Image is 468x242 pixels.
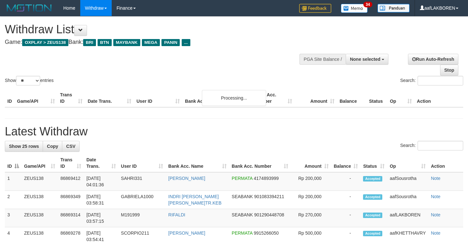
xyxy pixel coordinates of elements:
[118,154,166,172] th: User ID: activate to sort column ascending
[47,144,58,149] span: Copy
[168,212,185,217] a: RIFALDI
[428,154,463,172] th: Action
[408,54,458,65] a: Run Auto-Refresh
[134,89,182,107] th: User ID
[363,2,372,7] span: 34
[350,57,380,62] span: None selected
[166,154,229,172] th: Bank Acc. Name: activate to sort column ascending
[22,154,58,172] th: Game/API: activate to sort column ascending
[168,194,221,206] a: INDRI [PERSON_NAME] [PERSON_NAME]TR.KEB
[5,125,463,138] h1: Latest Withdraw
[254,230,279,236] span: Copy 9915266050 to clipboard
[84,191,118,209] td: [DATE] 03:58:31
[363,176,382,181] span: Accepted
[252,89,294,107] th: Bank Acc. Number
[418,76,463,85] input: Search:
[337,89,367,107] th: Balance
[142,39,160,46] span: MEGA
[16,76,40,85] select: Showentries
[22,172,58,191] td: ZEUS138
[440,65,458,76] a: Stop
[431,176,440,181] a: Note
[5,209,22,227] td: 3
[202,90,266,106] div: Processing...
[387,172,428,191] td: aafSousrotha
[5,154,22,172] th: ID: activate to sort column descending
[22,191,58,209] td: ZEUS138
[291,172,331,191] td: Rp 200,000
[118,172,166,191] td: SAHRI331
[291,209,331,227] td: Rp 270,000
[58,209,84,227] td: 86869314
[58,154,84,172] th: Trans ID: activate to sort column ascending
[168,230,205,236] a: [PERSON_NAME]
[363,213,382,218] span: Accepted
[291,154,331,172] th: Amount: activate to sort column ascending
[431,230,440,236] a: Note
[414,89,463,107] th: Action
[5,89,14,107] th: ID
[66,144,75,149] span: CSV
[182,39,190,46] span: ...
[5,141,43,152] a: Show 25 rows
[400,76,463,85] label: Search:
[331,172,361,191] td: -
[182,89,252,107] th: Bank Acc. Name
[57,89,85,107] th: Trans ID
[58,191,84,209] td: 86869349
[299,54,346,65] div: PGA Site Balance /
[22,209,58,227] td: ZEUS138
[5,191,22,209] td: 2
[387,154,428,172] th: Op: activate to sort column ascending
[360,154,387,172] th: Status: activate to sort column ascending
[331,154,361,172] th: Balance: activate to sort column ascending
[5,3,54,13] img: MOTION_logo.png
[254,212,284,217] span: Copy 901290448708 to clipboard
[346,54,388,65] button: None selected
[363,194,382,200] span: Accepted
[84,209,118,227] td: [DATE] 03:57:15
[232,194,253,199] span: SEABANK
[84,172,118,191] td: [DATE] 04:01:36
[232,176,253,181] span: PERMATA
[5,172,22,191] td: 1
[341,4,368,13] img: Button%20Memo.svg
[331,191,361,209] td: -
[377,4,410,12] img: panduan.png
[83,39,96,46] span: BRI
[5,23,306,36] h1: Withdraw List
[254,194,284,199] span: Copy 901083394211 to clipboard
[5,39,306,45] h4: Game: Bank:
[232,212,253,217] span: SEABANK
[9,144,39,149] span: Show 25 rows
[387,209,428,227] td: aafLAKBOREN
[118,209,166,227] td: M191999
[363,231,382,236] span: Accepted
[118,191,166,209] td: GABRIELA1000
[295,89,337,107] th: Amount
[5,76,54,85] label: Show entries
[113,39,140,46] span: MAYBANK
[299,4,331,13] img: Feedback.jpg
[62,141,80,152] a: CSV
[418,141,463,150] input: Search:
[22,39,68,46] span: OXPLAY > ZEUS138
[331,209,361,227] td: -
[84,154,118,172] th: Date Trans.: activate to sort column ascending
[387,191,428,209] td: aafSousrotha
[254,176,279,181] span: Copy 4174893999 to clipboard
[229,154,291,172] th: Bank Acc. Number: activate to sort column ascending
[400,141,463,150] label: Search:
[431,194,440,199] a: Note
[367,89,387,107] th: Status
[387,89,414,107] th: Op
[232,230,253,236] span: PERMATA
[168,176,205,181] a: [PERSON_NAME]
[98,39,112,46] span: BTN
[85,89,134,107] th: Date Trans.
[43,141,62,152] a: Copy
[291,191,331,209] td: Rp 200,000
[14,89,57,107] th: Game/API
[161,39,180,46] span: PANIN
[58,172,84,191] td: 86869412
